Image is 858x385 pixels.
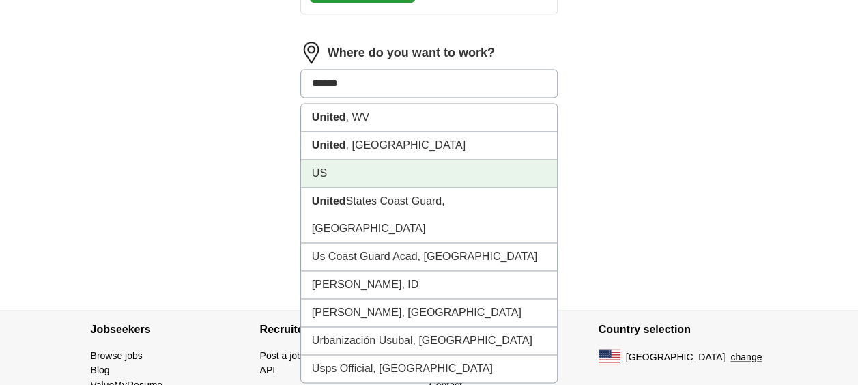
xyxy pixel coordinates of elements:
strong: United [312,111,346,123]
li: , [GEOGRAPHIC_DATA] [301,132,558,160]
button: change [730,350,762,365]
img: location.png [300,42,322,63]
li: [PERSON_NAME], [GEOGRAPHIC_DATA] [301,299,558,327]
li: [PERSON_NAME], ID [301,271,558,299]
h4: Country selection [599,311,768,349]
li: Urbanización Usubal, [GEOGRAPHIC_DATA] [301,327,558,355]
label: Where do you want to work? [328,44,495,62]
li: Us Coast Guard Acad, [GEOGRAPHIC_DATA] [301,243,558,271]
li: States Coast Guard, [GEOGRAPHIC_DATA] [301,188,558,243]
strong: United [312,195,346,207]
strong: United [312,139,346,151]
li: Usps Official, [GEOGRAPHIC_DATA] [301,355,558,382]
a: API [260,365,276,375]
li: , WV [301,104,558,132]
a: Blog [91,365,110,375]
a: Post a job [260,350,302,361]
span: [GEOGRAPHIC_DATA] [626,350,726,365]
a: Browse jobs [91,350,143,361]
img: US flag [599,349,620,365]
li: US [301,160,558,188]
